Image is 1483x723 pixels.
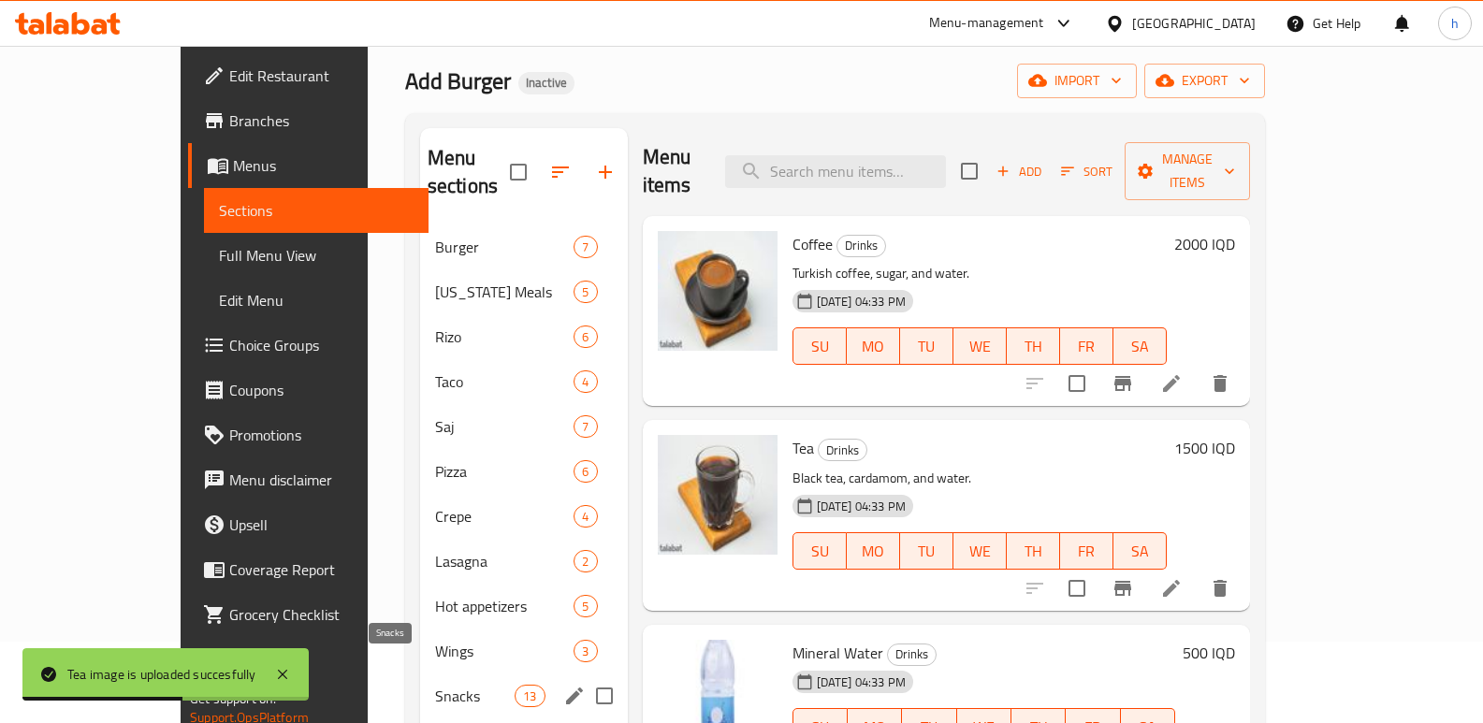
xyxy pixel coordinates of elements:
span: FR [1068,333,1106,360]
span: 6 [574,463,596,481]
span: [DATE] 04:33 PM [809,673,913,691]
span: 5 [574,283,596,301]
span: Pizza [435,460,574,483]
span: WE [961,333,999,360]
a: Promotions [188,412,429,457]
button: MO [847,532,900,570]
span: 6 [574,328,596,346]
div: Drinks [887,643,937,666]
div: Pizza6 [420,449,628,494]
div: Snacks13edit [420,673,628,718]
span: SA [1121,333,1159,360]
div: Taco4 [420,359,628,404]
span: Sort sections [538,150,583,195]
span: Coffee [792,230,833,258]
button: Branch-specific-item [1100,566,1145,611]
span: Drinks [819,440,866,461]
div: Kentucky Meals [435,281,574,303]
div: items [574,505,597,528]
button: delete [1198,566,1243,611]
img: Coffee [658,231,778,351]
span: Inactive [518,75,574,91]
span: Burger [435,236,574,258]
button: TH [1007,532,1060,570]
span: 7 [574,239,596,256]
span: Drinks [888,643,936,665]
span: Full Menu View [219,244,414,267]
span: Coupons [229,379,414,401]
span: h [1451,13,1459,34]
span: 4 [574,373,596,391]
span: Add item [989,157,1049,186]
span: 2 [574,553,596,571]
span: Sort [1061,161,1112,182]
span: 7 [574,418,596,436]
span: Add Burger [405,60,511,102]
a: Coverage Report [188,547,429,592]
div: items [574,236,597,258]
span: Upsell [229,513,414,536]
span: 3 [574,643,596,660]
span: Wings [435,640,574,662]
button: TU [900,327,953,365]
div: [GEOGRAPHIC_DATA] [1132,13,1256,34]
div: Wings3 [420,629,628,673]
a: Upsell [188,502,429,547]
p: Black tea, cardamom, and water. [792,467,1167,490]
a: Edit Restaurant [188,53,429,98]
a: Full Menu View [204,233,429,278]
img: Tea [658,435,778,555]
button: FR [1060,532,1113,570]
span: export [1159,69,1250,93]
button: TU [900,532,953,570]
input: search [725,155,946,188]
span: Manage items [1140,148,1235,195]
span: Rizo [435,325,574,348]
div: Menu-management [929,12,1044,35]
span: 4 [574,508,596,526]
div: Burger7 [420,224,628,269]
span: [DATE] 04:33 PM [809,498,913,515]
span: [DATE] 04:33 PM [809,293,913,311]
div: [US_STATE] Meals5 [420,269,628,314]
button: delete [1198,361,1243,406]
a: Sections [204,188,429,233]
a: Choice Groups [188,323,429,368]
span: Promotions [229,424,414,446]
div: items [574,550,597,572]
button: SA [1113,327,1167,365]
span: SU [801,538,839,565]
div: Drinks [836,235,886,257]
span: Taco [435,370,574,393]
span: MO [854,333,893,360]
button: Branch-specific-item [1100,361,1145,406]
span: Choice Groups [229,334,414,356]
h6: 500 IQD [1183,640,1235,666]
button: SA [1113,532,1167,570]
h2: Menu sections [428,144,510,200]
span: Lasagna [435,550,574,572]
div: Drinks [818,439,867,461]
span: Menu disclaimer [229,469,414,491]
div: Inactive [518,72,574,94]
button: SU [792,327,847,365]
span: Branches [229,109,414,132]
span: Drinks [837,235,885,256]
button: Add [989,157,1049,186]
span: Select section [950,152,989,191]
span: TU [908,538,946,565]
h6: 1500 IQD [1174,435,1235,461]
div: Crepe4 [420,494,628,539]
span: 5 [574,598,596,615]
span: FR [1068,538,1106,565]
span: TU [908,333,946,360]
span: WE [961,538,999,565]
span: SA [1121,538,1159,565]
span: Hot appetizers [435,595,574,617]
h6: 2000 IQD [1174,231,1235,257]
span: Grocery Checklist [229,603,414,626]
button: edit [560,682,589,710]
span: Sections [219,199,414,222]
span: Edit Restaurant [229,65,414,87]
